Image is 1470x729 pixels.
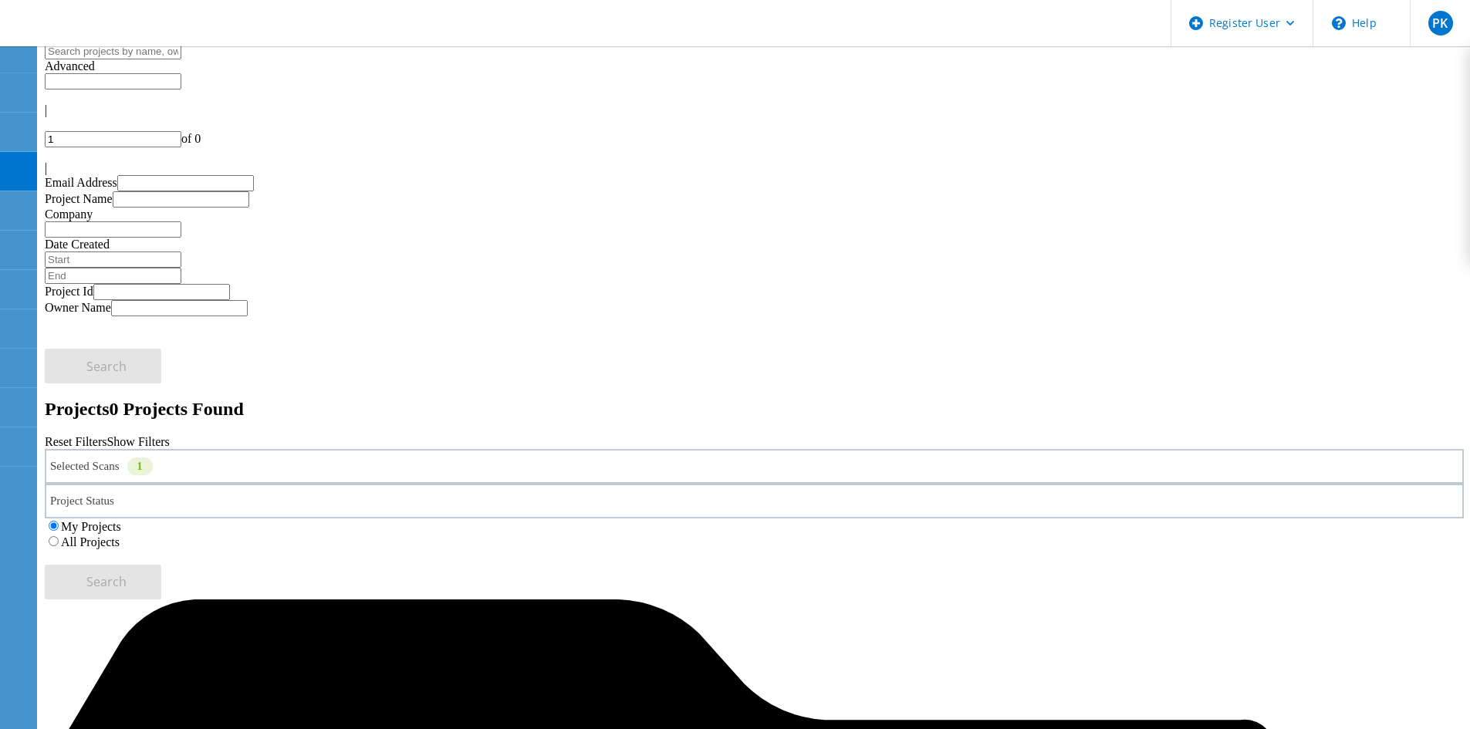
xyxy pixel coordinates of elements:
[45,349,161,383] button: Search
[45,238,110,251] label: Date Created
[45,208,93,221] label: Company
[45,449,1464,484] div: Selected Scans
[61,535,120,548] label: All Projects
[45,161,1464,175] div: |
[45,176,117,189] label: Email Address
[86,358,127,375] span: Search
[45,301,111,314] label: Owner Name
[15,30,181,43] a: Live Optics Dashboard
[45,251,181,268] input: Start
[45,268,181,284] input: End
[45,435,106,448] a: Reset Filters
[127,457,153,475] div: 1
[45,59,95,73] span: Advanced
[45,192,113,205] label: Project Name
[181,132,201,145] span: of 0
[45,565,161,599] button: Search
[86,573,127,590] span: Search
[110,399,244,419] span: 0 Projects Found
[45,399,110,419] b: Projects
[1432,17,1448,29] span: PK
[45,285,93,298] label: Project Id
[1332,16,1346,30] svg: \n
[106,435,169,448] a: Show Filters
[45,43,181,59] input: Search projects by name, owner, ID, company, etc
[45,484,1464,518] div: Project Status
[61,520,121,533] label: My Projects
[45,103,1464,117] div: |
